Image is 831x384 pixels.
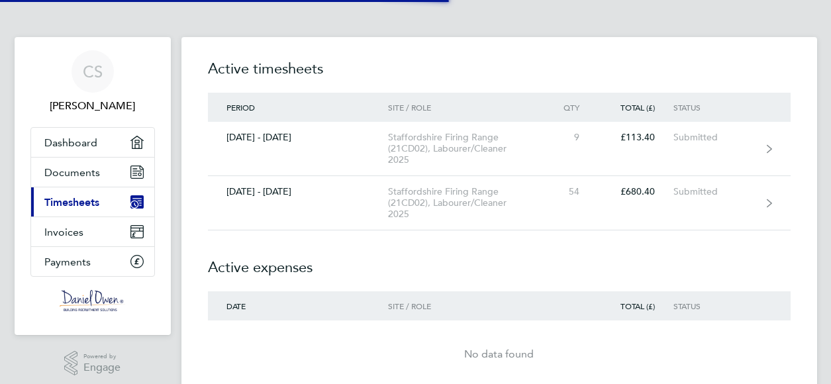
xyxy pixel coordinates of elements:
a: Powered byEngage [64,351,121,376]
img: danielowen-logo-retina.png [60,290,126,311]
div: Status [673,103,755,112]
span: Chris Sturgess [30,98,155,114]
a: Dashboard [31,128,154,157]
a: [DATE] - [DATE]Staffordshire Firing Range (21CD02), Labourer/Cleaner 20259£113.40Submitted [208,122,791,176]
span: Dashboard [44,136,97,149]
div: 54 [540,186,598,197]
a: Payments [31,247,154,276]
div: Site / Role [388,103,540,112]
div: No data found [208,346,791,362]
a: Go to home page [30,290,155,311]
div: Total (£) [598,301,673,311]
h2: Active expenses [208,230,791,291]
nav: Main navigation [15,37,171,335]
span: Invoices [44,226,83,238]
div: £113.40 [598,132,673,143]
div: Site / Role [388,301,540,311]
div: [DATE] - [DATE] [208,132,389,143]
span: Engage [83,362,121,373]
div: Staffordshire Firing Range (21CD02), Labourer/Cleaner 2025 [388,132,540,166]
div: Status [673,301,755,311]
a: Timesheets [31,187,154,216]
a: [DATE] - [DATE]Staffordshire Firing Range (21CD02), Labourer/Cleaner 202554£680.40Submitted [208,176,791,230]
div: Qty [540,103,598,112]
div: £680.40 [598,186,673,197]
h2: Active timesheets [208,58,791,93]
span: Period [226,102,255,113]
span: Powered by [83,351,121,362]
a: Documents [31,158,154,187]
span: Payments [44,256,91,268]
div: Total (£) [598,103,673,112]
div: Date [208,301,389,311]
span: CS [83,63,103,80]
div: Submitted [673,132,755,143]
a: Invoices [31,217,154,246]
span: Timesheets [44,196,99,209]
a: CS[PERSON_NAME] [30,50,155,114]
div: 9 [540,132,598,143]
div: Staffordshire Firing Range (21CD02), Labourer/Cleaner 2025 [388,186,540,220]
div: Submitted [673,186,755,197]
div: [DATE] - [DATE] [208,186,389,197]
span: Documents [44,166,100,179]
